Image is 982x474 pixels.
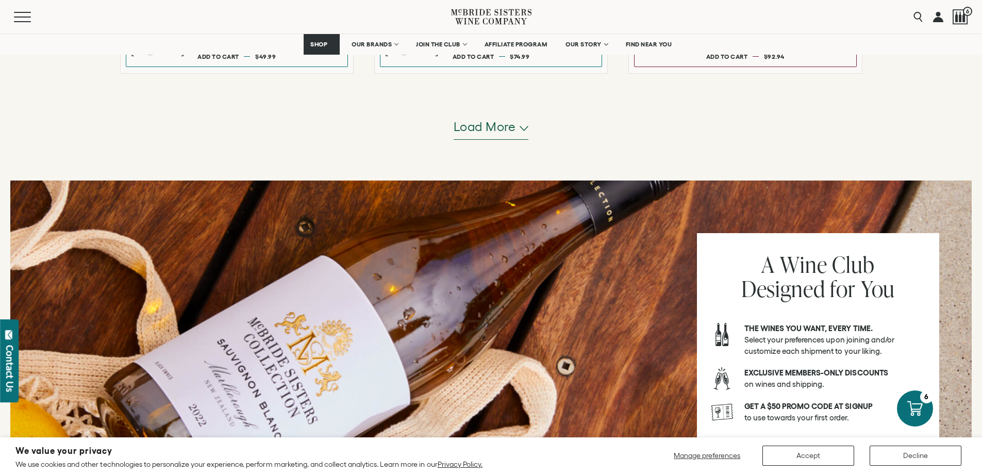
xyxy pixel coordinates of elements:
[780,249,827,280] span: Wine
[744,324,873,333] strong: The wines you want, every time.
[741,273,825,304] span: Designed
[830,273,856,304] span: for
[14,12,51,22] button: Mobile Menu Trigger
[674,451,740,460] span: Manage preferences
[764,53,785,60] span: $92.94
[626,41,672,48] span: FIND NEAR YOU
[352,41,392,48] span: OUR BRANDS
[380,46,602,67] button: Add to cart $74.99
[668,446,747,466] button: Manage preferences
[761,249,775,280] span: A
[832,249,874,280] span: Club
[416,41,460,48] span: JOIN THE CLUB
[963,7,972,16] span: 6
[197,49,239,64] div: Add to cart
[744,401,925,423] p: to use towards your first order.
[510,53,529,60] span: $74.99
[255,53,276,60] span: $49.99
[15,460,482,469] p: We use cookies and other technologies to personalize your experience, perform marketing, and coll...
[310,41,328,48] span: SHOP
[304,34,340,55] a: SHOP
[744,368,888,377] strong: Exclusive members-only discounts
[870,446,961,466] button: Decline
[920,390,933,403] div: 6
[565,41,602,48] span: OUR STORY
[454,115,529,140] button: Load more
[485,41,547,48] span: AFFILIATE PROGRAM
[345,34,404,55] a: OUR BRANDS
[5,345,15,392] div: Contact Us
[126,46,348,67] button: Add to cart $49.99
[619,34,679,55] a: FIND NEAR YOU
[559,34,614,55] a: OUR STORY
[861,273,895,304] span: You
[762,446,854,466] button: Accept
[478,34,554,55] a: AFFILIATE PROGRAM
[744,367,925,390] p: on wines and shipping.
[15,447,482,455] h2: We value your privacy
[409,34,473,55] a: JOIN THE CLUB
[438,460,482,468] a: Privacy Policy.
[744,323,925,357] p: Select your preferences upon joining and/or customize each shipment to your liking.
[453,49,494,64] div: Add to cart
[744,402,873,411] strong: Get a $50 promo code at signup
[454,118,516,136] span: Load more
[706,49,748,64] div: Add to cart
[634,46,856,67] button: Add to cart $92.94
